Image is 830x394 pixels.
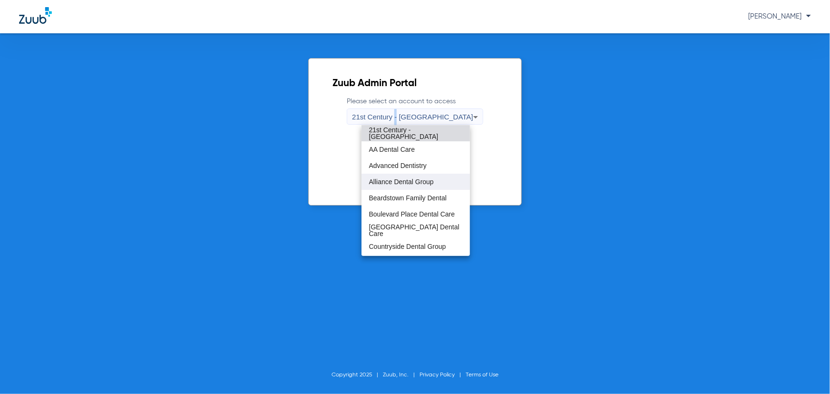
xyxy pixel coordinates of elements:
[369,162,427,169] span: Advanced Dentistry
[369,243,446,250] span: Countryside Dental Group
[369,224,462,237] span: [GEOGRAPHIC_DATA] Dental Care
[369,195,447,201] span: Beardstown Family Dental
[369,178,434,185] span: Alliance Dental Group
[369,211,455,217] span: Boulevard Place Dental Care
[369,146,415,153] span: AA Dental Care
[369,127,462,140] span: 21st Century - [GEOGRAPHIC_DATA]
